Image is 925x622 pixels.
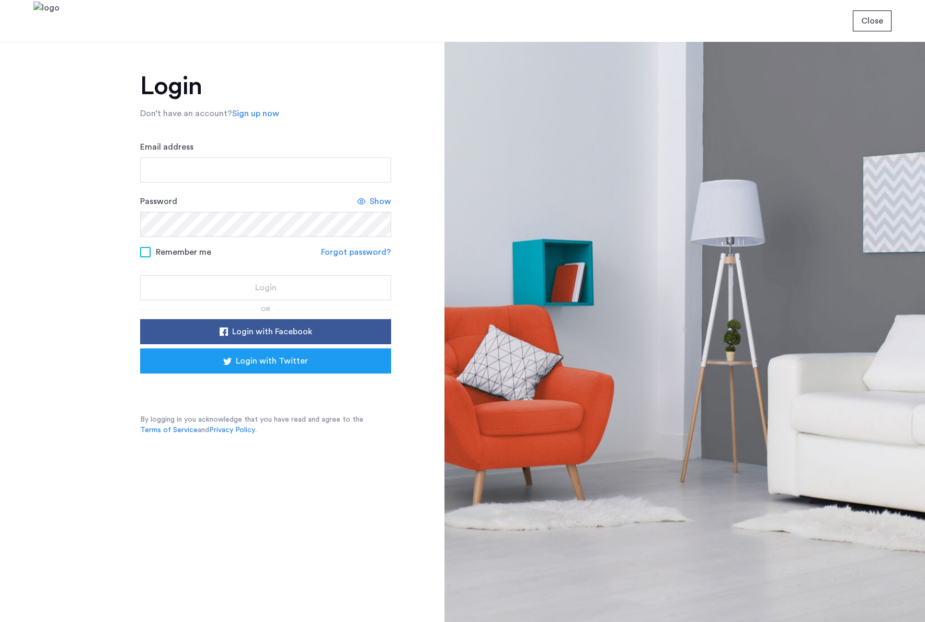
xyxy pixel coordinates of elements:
span: Login [255,281,277,294]
a: Sign up now [232,107,279,120]
button: button [140,275,391,300]
button: button [140,348,391,374]
span: Login with Facebook [232,325,312,338]
button: button [140,319,391,344]
img: logo [33,2,60,41]
span: Don’t have an account? [140,109,232,118]
span: or [261,306,270,312]
label: Password [140,195,177,208]
span: Remember me [156,246,211,258]
button: button [853,10,892,31]
span: Show [370,195,391,208]
label: Email address [140,141,193,153]
span: Close [861,15,883,27]
span: Login with Twitter [236,355,308,367]
a: Privacy Policy [209,425,255,435]
a: Terms of Service [140,425,198,435]
p: By logging in you acknowledge that you have read and agree to the and . [140,414,391,435]
h1: Login [140,74,391,99]
a: Forgot password? [321,246,391,258]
